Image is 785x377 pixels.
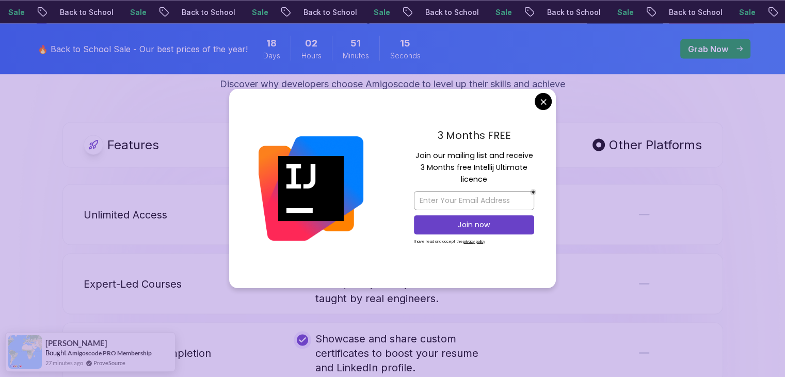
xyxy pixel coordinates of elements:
[305,36,317,50] span: 2 Hours
[417,7,487,17] p: Back to School
[609,136,702,153] p: Other Platforms
[84,276,182,291] p: Expert-Led Courses
[487,7,520,17] p: Sale
[343,50,369,60] span: Minutes
[609,7,642,17] p: Sale
[244,7,277,17] p: Sale
[52,7,122,17] p: Back to School
[45,358,83,367] span: 27 minutes ago
[38,42,248,55] p: 🔥 Back to School Sale - Our best prices of the year!
[731,7,764,17] p: Sale
[365,7,398,17] p: Sale
[173,7,244,17] p: Back to School
[266,36,277,50] span: 18 Days
[400,36,410,50] span: 15 Seconds
[661,7,731,17] p: Back to School
[84,207,167,222] p: Unlimited Access
[301,50,322,60] span: Hours
[295,7,365,17] p: Back to School
[68,349,152,357] a: Amigoscode PRO Membership
[122,7,155,17] p: Sale
[539,7,609,17] p: Back to School
[219,76,566,105] p: Discover why developers choose Amigoscode to level up their skills and achieve their goals
[390,50,421,60] span: Seconds
[350,36,361,50] span: 51 Minutes
[8,335,42,369] img: provesource social proof notification image
[688,42,728,55] p: Grab Now
[263,50,280,60] span: Days
[45,349,67,357] span: Bought
[45,339,107,348] span: [PERSON_NAME]
[107,136,159,153] p: Features
[93,358,125,367] a: ProveSource
[294,331,491,374] div: Showcase and share custom certificates to boost your resume and LinkedIn profile.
